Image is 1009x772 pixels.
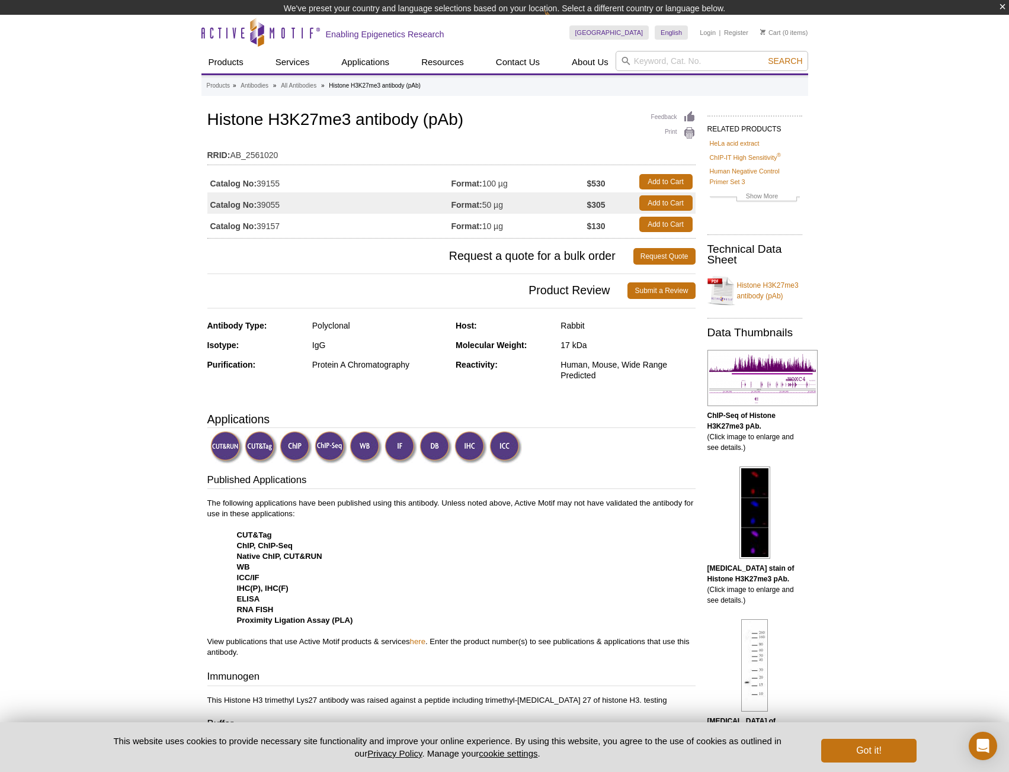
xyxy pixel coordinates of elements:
span: Product Review [207,282,628,299]
strong: WB [237,562,250,571]
a: English [655,25,688,40]
li: Histone H3K27me3 antibody (pAb) [329,82,421,89]
a: Services [268,51,317,73]
a: All Antibodies [281,81,316,91]
img: Dot Blot Validated [419,431,452,464]
strong: Proximity Ligation Assay (PLA) [237,616,353,625]
p: (Click image to enlarge and see details.) [707,716,802,758]
a: Applications [334,51,396,73]
td: 50 µg [451,192,587,214]
span: Search [768,56,802,66]
h2: Data Thumbnails [707,327,802,338]
a: Show More [710,191,800,204]
a: here [410,637,425,646]
a: Add to Cart [639,195,693,211]
a: About Us [565,51,616,73]
img: Immunohistochemistry Validated [454,431,487,464]
a: Privacy Policy [367,748,422,758]
strong: ChIP, ChIP-Seq [237,541,293,550]
div: Rabbit [560,320,695,331]
div: 17 kDa [560,340,695,350]
strong: $130 [587,221,605,231]
h2: RELATED PRODUCTS [707,115,802,137]
img: CUT&Tag Validated [245,431,277,464]
h1: Histone H3K27me3 antibody (pAb) [207,111,696,131]
strong: Reactivity: [456,360,498,369]
img: Immunofluorescence Validated [385,431,417,464]
img: Change Here [544,9,575,37]
input: Keyword, Cat. No. [616,51,808,71]
span: Request a quote for a bulk order [207,248,633,265]
p: This website uses cookies to provide necessary site functionality and improve your online experie... [93,735,802,760]
strong: IHC(P), IHC(F) [237,584,289,593]
li: » [273,82,277,89]
img: Your Cart [760,29,765,35]
strong: Isotype: [207,340,239,350]
a: Register [724,28,748,37]
a: Products [201,51,251,73]
h3: Buffer [207,717,696,734]
a: Add to Cart [639,217,693,232]
a: Human Negative Control Primer Set 3 [710,166,800,187]
b: [MEDICAL_DATA] of Histone H3K27me3 pAb. [707,717,790,736]
li: » [233,82,236,89]
div: Protein A Chromatography [312,359,447,370]
a: Request Quote [633,248,696,265]
div: IgG [312,340,447,350]
a: Feedback [651,111,696,124]
a: Histone H3K27me3 antibody (pAb) [707,273,802,308]
img: ChIP Validated [280,431,312,464]
strong: Catalog No: [210,178,257,189]
img: Histone H3K27me3 antibody (pAb) tested by Western blot. [741,619,768,712]
strong: ELISA [237,594,260,603]
p: (Click image to enlarge and see details.) [707,410,802,453]
strong: Molecular Weight: [456,340,527,350]
img: Western Blot Validated [350,431,382,464]
strong: Catalog No: [210,200,257,210]
div: Human, Mouse, Wide Range Predicted [560,359,695,381]
img: Histone H3K27me3 antibody (pAb) tested by ChIP-Seq. [707,350,818,406]
a: Antibodies [241,81,268,91]
h2: Enabling Epigenetics Research [326,29,444,40]
a: [GEOGRAPHIC_DATA] [569,25,649,40]
p: (Click image to enlarge and see details.) [707,563,802,606]
strong: CUT&Tag [237,530,272,539]
strong: ICC/IF [237,573,260,582]
strong: Format: [451,200,482,210]
button: Search [764,56,806,66]
strong: RNA FISH [237,605,274,614]
div: Polyclonal [312,320,447,331]
li: (0 items) [760,25,808,40]
img: Immunocytochemistry Validated [489,431,522,464]
a: Cart [760,28,781,37]
a: Submit a Review [627,282,695,299]
td: 10 µg [451,214,587,235]
strong: Format: [451,221,482,231]
h3: Applications [207,410,696,428]
h3: Immunogen [207,670,696,686]
div: Open Intercom Messenger [969,732,997,760]
strong: Native ChIP, CUT&RUN [237,552,322,561]
b: [MEDICAL_DATA] stain of Histone H3K27me3 pAb. [707,564,795,583]
button: Got it! [821,739,916,763]
li: » [321,82,325,89]
strong: Catalog No: [210,221,257,231]
a: Contact Us [489,51,547,73]
b: ChIP-Seq of Histone H3K27me3 pAb. [707,411,776,430]
h2: Technical Data Sheet [707,244,802,265]
a: Products [207,81,230,91]
strong: Antibody Type: [207,321,267,330]
strong: Host: [456,321,477,330]
td: 39055 [207,192,451,214]
strong: $305 [587,200,605,210]
td: 39157 [207,214,451,235]
a: Print [651,127,696,140]
a: Login [700,28,716,37]
td: 100 µg [451,171,587,192]
td: AB_2561020 [207,143,696,162]
td: 39155 [207,171,451,192]
img: Histone H3K27me3 antibody (pAb) tested by immunofluorescence. [739,467,770,559]
li: | [719,25,721,40]
a: HeLa acid extract [710,138,760,149]
img: CUT&RUN Validated [210,431,243,464]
